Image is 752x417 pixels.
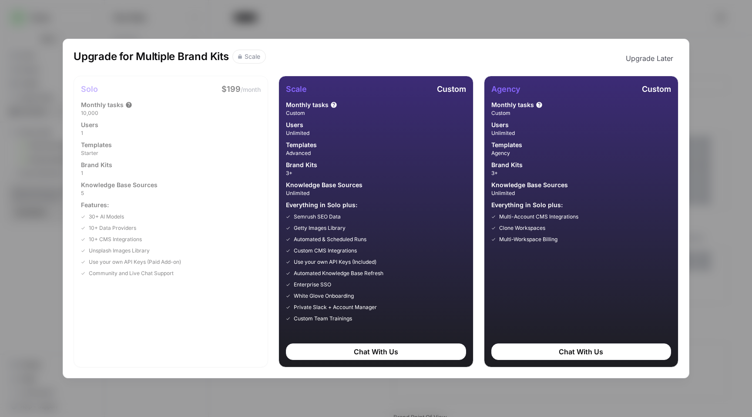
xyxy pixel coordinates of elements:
[81,83,98,95] h1: Solo
[81,141,112,149] span: Templates
[294,269,383,277] span: Automated Knowledge Base Refresh
[286,129,466,137] span: Unlimited
[286,169,466,177] span: 3+
[89,213,124,221] span: 30+ AI Models
[499,224,545,232] span: Clone Workspaces
[286,149,466,157] span: Advanced
[294,258,376,266] span: Use your own API Keys (Included)
[286,83,307,95] h1: Scale
[491,109,671,117] span: Custom
[491,83,520,95] h1: Agency
[89,258,181,266] span: Use your own API Keys (Paid Add-on)
[294,281,331,289] span: Enterprise SSO
[286,141,317,149] span: Templates
[81,161,112,169] span: Brand Kits
[499,235,557,243] span: Multi-Workspace Billing
[491,161,523,169] span: Brand Kits
[499,213,578,221] span: Multi-Account CMS Integrations
[89,269,174,277] span: Community and Live Chat Support
[81,169,261,177] span: 1
[294,303,377,311] span: Private Slack + Account Manager
[81,121,98,129] span: Users
[241,86,261,93] span: /month
[89,235,142,243] span: 10+ CMS Integrations
[286,161,317,169] span: Brand Kits
[286,181,363,189] span: Knowledge Base Sources
[294,292,354,300] span: White Glove Onboarding
[294,235,366,243] span: Automated & Scheduled Runs
[491,101,534,109] span: Monthly tasks
[491,343,671,360] div: Chat With Us
[294,315,352,323] span: Custom Team Trainings
[286,101,329,109] span: Monthly tasks
[286,189,466,197] span: Unlimited
[286,121,303,129] span: Users
[294,224,346,232] span: Getty Images Library
[491,129,671,137] span: Unlimited
[642,84,671,94] span: Custom
[294,213,341,221] span: Semrush SEO Data
[491,181,568,189] span: Knowledge Base Sources
[81,189,261,197] span: 5
[621,50,678,67] button: Upgrade Later
[81,149,261,157] span: Starter
[286,343,466,360] div: Chat With Us
[491,189,671,197] span: Unlimited
[491,141,522,149] span: Templates
[222,84,241,94] span: $199
[74,50,229,67] h1: Upgrade for Multiple Brand Kits
[286,201,466,209] span: Everything in Solo plus:
[81,181,158,189] span: Knowledge Base Sources
[89,224,136,232] span: 10+ Data Providers
[491,201,671,209] span: Everything in Solo plus:
[437,84,466,94] span: Custom
[81,101,124,109] span: Monthly tasks
[81,109,261,117] span: 10,000
[89,247,150,255] span: Unsplash Images Library
[491,169,671,177] span: 3+
[491,149,671,157] span: Agency
[294,247,357,255] span: Custom CMS Integrations
[245,52,260,61] div: Scale
[81,129,261,137] span: 1
[286,109,466,117] span: Custom
[491,121,509,129] span: Users
[81,201,261,209] span: Features:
